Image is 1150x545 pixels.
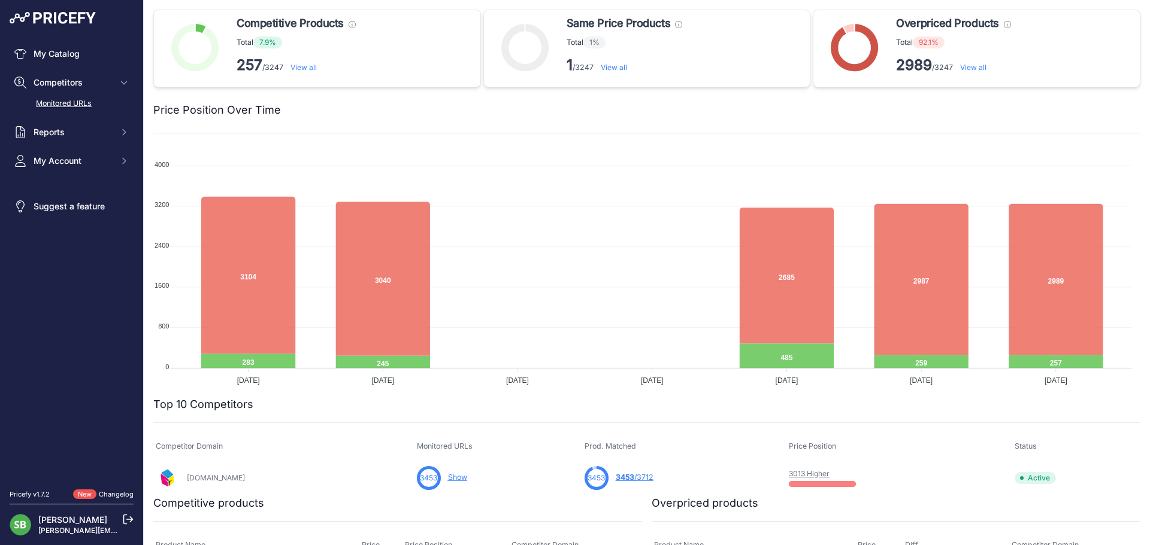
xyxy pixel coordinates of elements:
span: 3453 [616,473,634,482]
span: Active [1015,472,1056,484]
p: /3247 [567,56,682,75]
a: Monitored URLs [10,93,134,114]
tspan: 2400 [155,242,169,249]
span: Competitor Domain [156,442,223,450]
tspan: [DATE] [237,376,260,385]
a: 3013 Higher [789,469,830,478]
strong: 1 [567,56,573,74]
span: My Account [34,155,112,167]
span: 3453 [588,473,605,483]
p: /3247 [896,56,1010,75]
h2: Top 10 Competitors [153,396,253,413]
tspan: [DATE] [1045,376,1067,385]
tspan: 1600 [155,282,169,289]
span: 7.9% [253,36,282,48]
p: /3247 [237,56,356,75]
span: New [73,489,96,500]
span: Price Position [789,442,836,450]
a: 3453/3712 [616,473,653,482]
button: Reports [10,121,134,143]
a: Suggest a feature [10,196,134,217]
tspan: [DATE] [641,376,664,385]
tspan: [DATE] [506,376,529,385]
a: [DOMAIN_NAME] [187,473,245,482]
div: Pricefy v1.7.2 [10,489,50,500]
h2: Price Position Over Time [153,102,281,118]
tspan: 4000 [155,161,169,168]
tspan: [DATE] [910,376,933,385]
img: Pricefy Logo [10,12,96,24]
tspan: 0 [165,363,169,370]
tspan: [DATE] [776,376,798,385]
span: Competitive Products [237,15,344,32]
a: My Catalog [10,43,134,65]
a: View all [601,63,627,72]
strong: 257 [237,56,262,74]
p: Total [896,36,1010,48]
button: Competitors [10,72,134,93]
button: My Account [10,150,134,172]
tspan: [DATE] [371,376,394,385]
span: 92.1% [913,36,945,48]
a: Show [448,473,467,482]
a: [PERSON_NAME][EMAIL_ADDRESS][PERSON_NAME][DOMAIN_NAME] [38,526,282,535]
span: 3453 [420,473,437,483]
nav: Sidebar [10,43,134,475]
span: Reports [34,126,112,138]
a: View all [960,63,986,72]
tspan: 3200 [155,201,169,208]
a: [PERSON_NAME] [38,514,107,525]
p: Total [237,36,356,48]
a: View all [290,63,317,72]
h2: Competitive products [153,495,264,511]
h2: Overpriced products [652,495,758,511]
span: Same Price Products [567,15,670,32]
span: Prod. Matched [585,442,636,450]
span: 1% [583,36,606,48]
p: Total [567,36,682,48]
span: Overpriced Products [896,15,998,32]
span: Status [1015,442,1037,450]
span: Competitors [34,77,112,89]
span: Monitored URLs [417,442,473,450]
strong: 2989 [896,56,932,74]
a: Changelog [99,490,134,498]
tspan: 800 [158,322,169,330]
